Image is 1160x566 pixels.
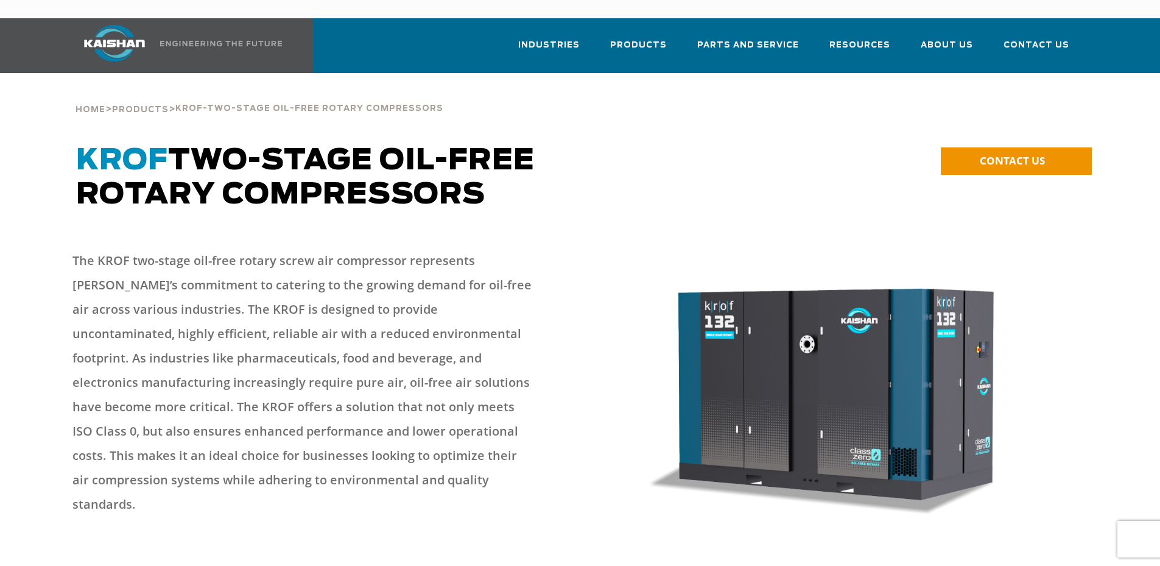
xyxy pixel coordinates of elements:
span: CONTACT US [980,154,1045,168]
span: Products [610,38,667,52]
img: Engineering the future [160,41,282,46]
span: Contact Us [1004,38,1069,52]
a: Home [76,104,105,115]
a: CONTACT US [941,147,1092,175]
a: Industries [518,29,580,71]
span: Industries [518,38,580,52]
a: Resources [829,29,890,71]
p: The KROF two-stage oil-free rotary screw air compressor represents [PERSON_NAME]’s commitment to ... [72,249,532,517]
span: Home [76,106,105,114]
a: Products [112,104,169,115]
span: About Us [921,38,973,52]
div: > > [76,73,1084,119]
a: Contact Us [1004,29,1069,71]
a: About Us [921,29,973,71]
a: Products [610,29,667,71]
span: KROF-TWO-STAGE OIL-FREE ROTARY COMPRESSORS [175,105,443,113]
span: KROF [76,146,168,175]
a: Parts and Service [697,29,799,71]
span: Resources [829,38,890,52]
a: Kaishan USA [69,18,284,73]
img: kaishan logo [69,25,160,62]
span: Parts and Service [697,38,799,52]
img: krof132 [588,255,1085,534]
span: Products [112,106,169,114]
span: TWO-STAGE OIL-FREE ROTARY COMPRESSORS [76,146,535,210]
